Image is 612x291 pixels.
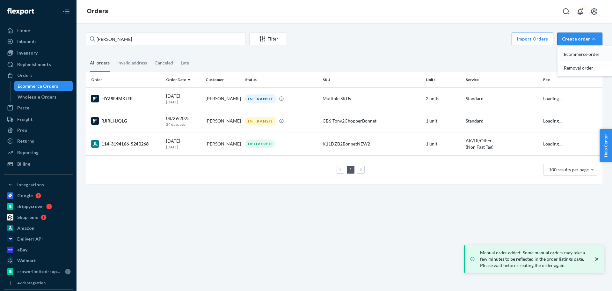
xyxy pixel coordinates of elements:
[245,117,276,125] div: IN TRANSIT
[4,256,73,266] a: Walmart
[17,161,30,167] div: Billing
[164,72,203,87] th: Order Date
[86,33,245,45] input: Search orders
[600,129,612,162] button: Help Center
[4,125,73,135] a: Prep
[588,5,601,18] button: Open account menu
[4,103,73,113] a: Parcel
[564,66,603,70] span: Removal order
[206,77,240,82] div: Customer
[423,87,463,110] td: 2 units
[4,48,73,58] a: Inventory
[17,105,31,111] div: Parcel
[155,55,173,71] div: Canceled
[17,225,34,231] div: Amazon
[117,55,147,71] div: Invalid address
[480,250,587,269] p: Manual order added! Some manual orders may take a few minutes to be reflected in the order listin...
[86,72,164,87] th: Order
[17,61,51,68] div: Replenishments
[4,36,73,47] a: Inbounds
[423,132,463,155] td: 1 unit
[166,99,200,105] p: [DATE]
[4,114,73,124] a: Freight
[243,72,320,87] th: Status
[17,50,38,56] div: Inventory
[549,167,589,172] span: 100 results per page
[17,203,44,210] div: drippycrown
[17,116,33,123] div: Freight
[166,93,200,105] div: [DATE]
[203,132,243,155] td: [PERSON_NAME]
[4,180,73,190] button: Integrations
[4,190,73,201] a: Google
[323,118,421,124] div: CB6-Tony2ChopperBonnet
[320,87,423,110] td: Multiple SKUs
[574,5,586,18] button: Open notifications
[4,136,73,146] a: Returns
[562,36,598,42] div: Create order
[82,2,113,21] ol: breadcrumbs
[466,95,538,102] p: Standard
[250,36,286,42] div: Filter
[91,95,161,102] div: HYZSE4MKJEE
[17,127,27,133] div: Prep
[4,147,73,158] a: Reporting
[541,72,602,87] th: Fee
[91,117,161,125] div: RJIRLHJQLG
[87,8,108,15] a: Orders
[557,33,602,45] button: Create orderEcommerce orderRemoval order
[4,201,73,212] a: drippycrown
[4,245,73,255] a: eBay
[166,138,200,150] div: [DATE]
[17,268,62,275] div: crown-limited-supply
[17,247,27,253] div: eBay
[4,279,73,287] a: Add Integration
[423,110,463,132] td: 1 unit
[90,55,110,72] div: All orders
[14,81,73,91] a: Ecommerce Orders
[181,55,189,71] div: Late
[166,115,200,127] div: 08/29/2025
[512,33,553,45] button: Import Orders
[17,257,36,264] div: Walmart
[4,159,73,169] a: Billing
[4,70,73,80] a: Orders
[541,132,602,155] td: Loading....
[91,140,161,148] div: 114-3194166-5240268
[17,192,33,199] div: Google
[245,94,276,103] div: IN TRANSIT
[594,256,600,262] svg: close toast
[17,72,33,78] div: Orders
[245,139,275,148] div: DELIVERED
[466,118,538,124] p: Standard
[320,72,423,87] th: SKU
[17,27,30,34] div: Home
[348,167,353,172] a: Page 1 is your current page
[541,87,602,110] td: Loading....
[4,223,73,233] a: Amazon
[323,141,421,147] div: K11DZB2BonnetNEW2
[560,5,572,18] button: Open Search Box
[249,33,286,45] button: Filter
[17,236,43,242] div: Deliverr API
[17,280,46,286] div: Add Integration
[17,149,39,156] div: Reporting
[18,94,56,100] div: Wholesale Orders
[17,182,44,188] div: Integrations
[17,138,34,144] div: Returns
[60,5,73,18] button: Close Navigation
[4,234,73,244] a: Deliverr API
[463,72,541,87] th: Service
[203,110,243,132] td: [PERSON_NAME]
[4,266,73,277] a: crown-limited-supply
[4,59,73,70] a: Replenishments
[18,83,58,89] div: Ecommerce Orders
[466,144,538,150] div: (Non Fast Tag)
[466,138,538,144] p: AK/HI/Other
[564,52,603,56] span: Ecommerce order
[17,214,38,220] div: Skupreme
[203,87,243,110] td: [PERSON_NAME]
[423,72,463,87] th: Units
[7,8,34,15] img: Flexport logo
